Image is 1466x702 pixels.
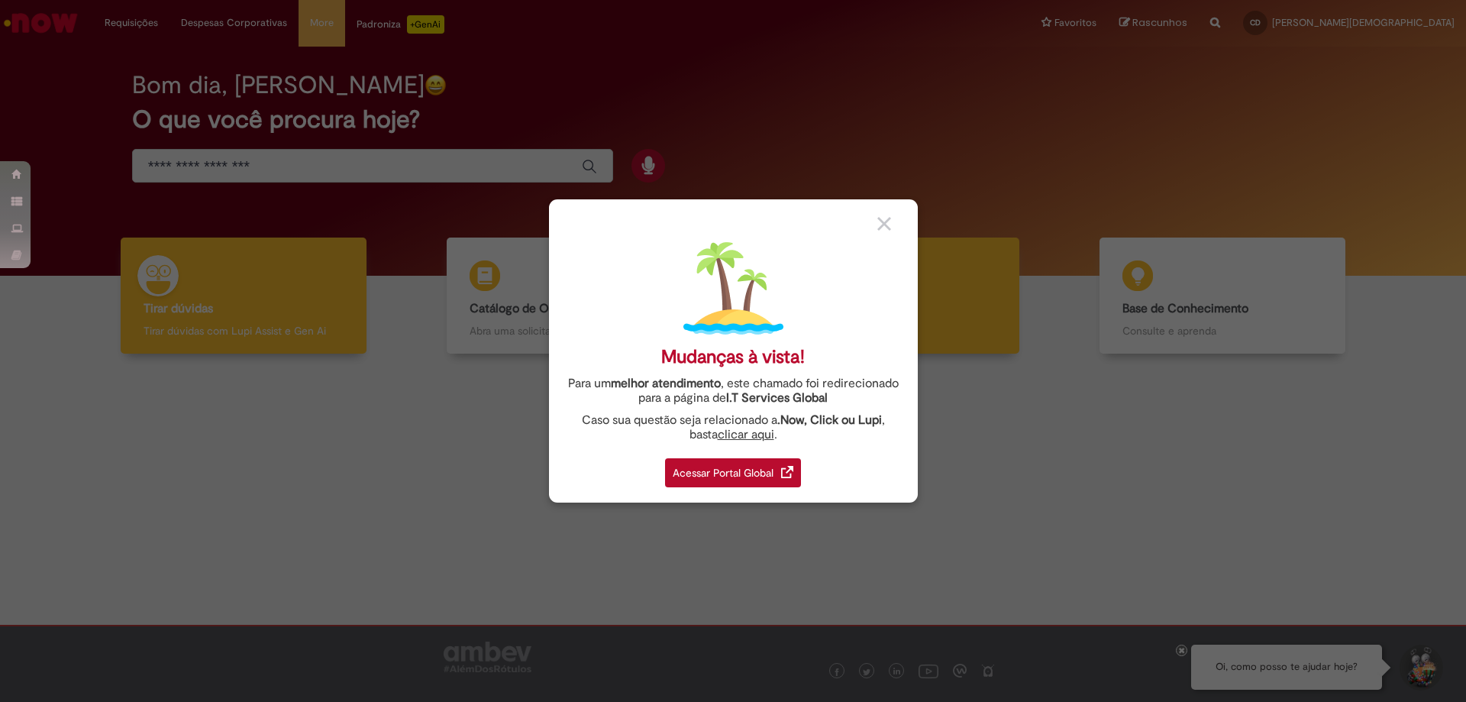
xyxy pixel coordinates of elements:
img: island.png [683,238,783,338]
img: redirect_link.png [781,466,793,478]
div: Caso sua questão seja relacionado a , basta . [560,413,906,442]
div: Mudanças à vista! [661,346,805,368]
div: Acessar Portal Global [665,458,801,487]
img: close_button_grey.png [877,217,891,231]
div: Para um , este chamado foi redirecionado para a página de [560,377,906,406]
a: Acessar Portal Global [665,450,801,487]
a: clicar aqui [718,419,774,442]
a: I.T Services Global [726,382,828,406]
strong: .Now, Click ou Lupi [777,412,882,428]
strong: melhor atendimento [611,376,721,391]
